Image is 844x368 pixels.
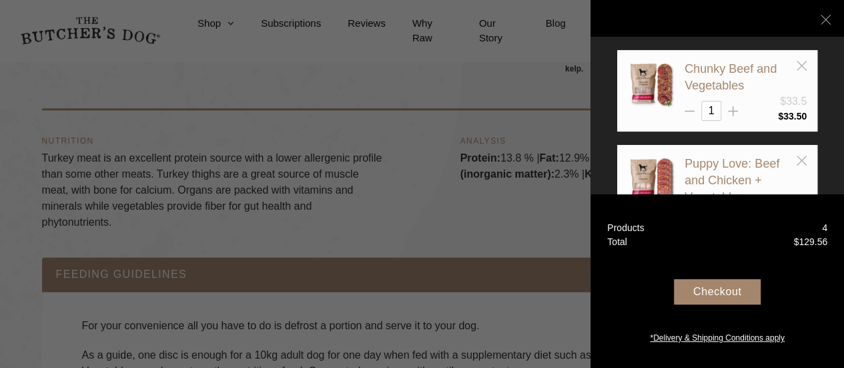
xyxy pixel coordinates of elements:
[590,194,844,368] a: Products 4 Total $129.56 Checkout
[628,61,675,108] img: Chunky Beef and Vegetables
[685,62,777,92] a: Chunky Beef and Vegetables
[674,279,761,305] div: Checkout
[607,221,644,235] div: Products
[822,221,827,235] div: 4
[607,235,627,249] div: Total
[778,111,807,122] bdi: 33.50
[778,111,783,122] span: $
[628,156,675,202] img: Puppy Love: Beef and Chicken + Vegetables
[780,94,807,110] div: $33.5
[793,236,799,247] span: $
[590,329,844,344] a: *Delivery & Shipping Conditions apply
[685,157,779,204] a: Puppy Love: Beef and Chicken + Vegetables
[793,236,827,247] bdi: 129.56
